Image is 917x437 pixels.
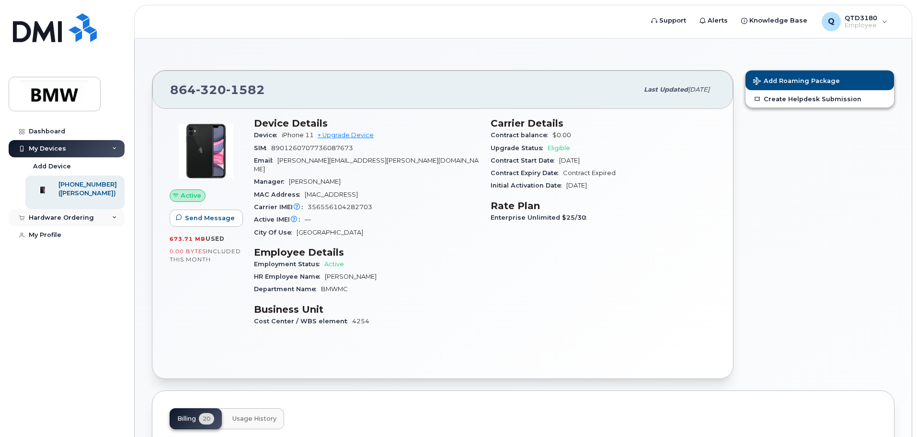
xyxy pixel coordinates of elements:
[491,182,566,189] span: Initial Activation Date
[185,213,235,223] span: Send Message
[254,229,297,236] span: City Of Use
[254,144,271,152] span: SIM
[254,191,305,198] span: MAC Address
[559,157,580,164] span: [DATE]
[254,260,324,268] span: Employment Status
[491,157,559,164] span: Contract Start Date
[254,157,277,164] span: Email
[254,285,321,293] span: Department Name
[170,210,243,227] button: Send Message
[318,131,374,139] a: + Upgrade Device
[305,216,311,223] span: —
[745,71,894,90] button: Add Roaming Package
[297,229,363,236] span: [GEOGRAPHIC_DATA]
[170,236,206,242] span: 673.71 MB
[491,144,548,152] span: Upgrade Status
[308,203,372,211] span: 356556104282703
[170,83,265,97] span: 864
[254,157,479,173] span: [PERSON_NAME][EMAIL_ADDRESS][PERSON_NAME][DOMAIN_NAME]
[875,395,910,430] iframe: Messenger Launcher
[352,318,369,325] span: 4254
[491,118,716,129] h3: Carrier Details
[566,182,587,189] span: [DATE]
[254,203,308,211] span: Carrier IMEI
[552,131,571,139] span: $0.00
[305,191,358,198] span: [MAC_ADDRESS]
[177,122,235,180] img: iPhone_11.jpg
[321,285,348,293] span: BMWMC
[254,178,289,185] span: Manager
[254,216,305,223] span: Active IMEI
[232,415,276,423] span: Usage History
[563,169,616,177] span: Contract Expired
[226,83,265,97] span: 1582
[206,235,225,242] span: used
[325,273,377,280] span: [PERSON_NAME]
[181,191,201,200] span: Active
[753,77,840,86] span: Add Roaming Package
[491,214,591,221] span: Enterprise Unlimited $25/30
[289,178,341,185] span: [PERSON_NAME]
[282,131,314,139] span: iPhone 11
[254,247,479,258] h3: Employee Details
[745,90,894,107] a: Create Helpdesk Submission
[491,131,552,139] span: Contract balance
[491,169,563,177] span: Contract Expiry Date
[170,248,206,255] span: 0.00 Bytes
[324,260,344,268] span: Active
[254,304,479,315] h3: Business Unit
[548,144,570,152] span: Eligible
[254,273,325,280] span: HR Employee Name
[254,118,479,129] h3: Device Details
[196,83,226,97] span: 320
[254,131,282,139] span: Device
[254,318,352,325] span: Cost Center / WBS element
[644,86,688,93] span: Last updated
[491,200,716,212] h3: Rate Plan
[688,86,710,93] span: [DATE]
[271,144,353,152] span: 8901260707736087673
